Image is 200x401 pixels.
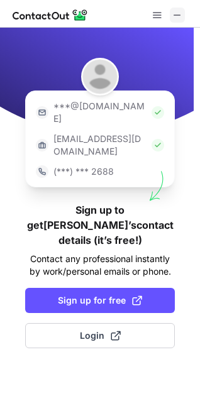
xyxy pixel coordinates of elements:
[80,329,121,342] span: Login
[152,139,164,151] img: Check Icon
[36,139,48,151] img: https://contactout.com/extension/app/static/media/login-work-icon.638a5007170bc45168077fde17b29a1...
[152,106,164,119] img: Check Icon
[25,253,175,278] p: Contact any professional instantly by work/personal emails or phone.
[81,58,119,96] img: Rohit Sen
[53,133,147,158] p: [EMAIL_ADDRESS][DOMAIN_NAME]
[13,8,88,23] img: ContactOut v5.3.10
[58,294,142,307] span: Sign up for free
[25,323,175,348] button: Login
[25,202,175,248] h1: Sign up to get [PERSON_NAME]’s contact details (it’s free!)
[36,165,48,178] img: https://contactout.com/extension/app/static/media/login-phone-icon.bacfcb865e29de816d437549d7f4cb...
[36,106,48,119] img: https://contactout.com/extension/app/static/media/login-email-icon.f64bce713bb5cd1896fef81aa7b14a...
[53,100,147,125] p: ***@[DOMAIN_NAME]
[25,288,175,313] button: Sign up for free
